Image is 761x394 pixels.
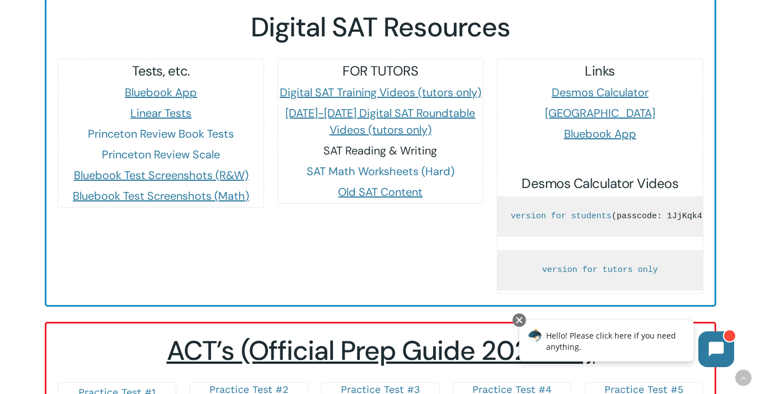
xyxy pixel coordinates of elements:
a: Desmos Calculator [552,85,649,100]
a: Princeton Review Scale [102,147,220,162]
a: Bluebook Test Screenshots (Math) [73,189,249,203]
a: Bluebook Test Screenshots (R&W) [74,168,248,182]
a: Bluebook App [125,85,197,100]
iframe: Chatbot [508,311,745,378]
pre: (passcode: 1JjKqk4* ) [497,196,703,237]
a: Linear Tests [130,106,191,120]
h5: FOR TUTORS [278,62,483,80]
a: Old SAT Content [338,185,422,199]
span: ACT’s (Official Prep Guide 2020-21) [167,333,595,368]
h5: Tests, etc. [58,62,264,80]
h2: Digital SAT Resources [58,11,703,44]
a: version for students [511,212,612,221]
a: [DATE]-[DATE] Digital SAT Roundtable Videos (tutors only) [285,106,475,137]
h5: Desmos Calculator Videos [497,175,703,193]
a: version for tutors only [542,265,658,275]
a: SAT Reading & Writing [323,143,437,158]
a: Princeton Review Book Tests [88,126,234,141]
a: Digital SAT Training Videos (tutors only) [280,85,481,100]
a: SAT Math Worksheets (Hard) [307,164,454,179]
a: Bluebook App [564,126,636,141]
h5: Links [497,62,703,80]
a: [GEOGRAPHIC_DATA] [545,106,655,120]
